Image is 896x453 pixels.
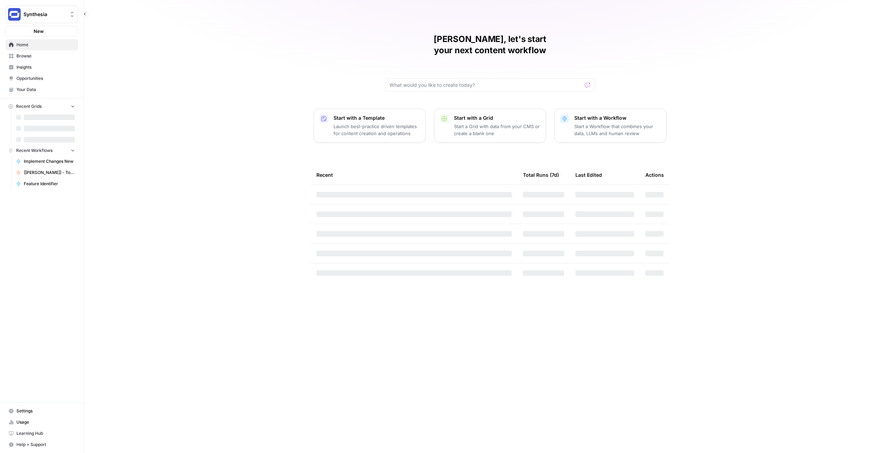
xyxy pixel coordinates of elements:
[434,109,546,143] button: Start with a GridStart a Grid with data from your CMS or create a blank one
[454,114,540,121] p: Start with a Grid
[6,6,78,23] button: Workspace: Synthesia
[645,165,664,184] div: Actions
[16,42,75,48] span: Home
[6,73,78,84] a: Opportunities
[16,64,75,70] span: Insights
[13,167,78,178] a: [[PERSON_NAME]] - Tools & Features Pages Refreshe - [MAIN WORKFLOW]
[390,82,582,89] input: What would you like to create today?
[13,156,78,167] a: Implement Changes New
[16,419,75,425] span: Usage
[24,169,75,176] span: [[PERSON_NAME]] - Tools & Features Pages Refreshe - [MAIN WORKFLOW]
[334,114,420,121] p: Start with a Template
[6,26,78,36] button: New
[454,123,540,137] p: Start a Grid with data from your CMS or create a blank one
[523,165,559,184] div: Total Runs (7d)
[334,123,420,137] p: Launch best-practice driven templates for content creation and operations
[6,428,78,439] a: Learning Hub
[16,147,52,154] span: Recent Workflows
[16,441,75,448] span: Help + Support
[574,123,660,137] p: Start a Workflow that combines your data, LLMs and human review
[24,181,75,187] span: Feature Identifier
[554,109,666,143] button: Start with a WorkflowStart a Workflow that combines your data, LLMs and human review
[574,114,660,121] p: Start with a Workflow
[6,439,78,450] button: Help + Support
[6,62,78,73] a: Insights
[16,53,75,59] span: Browse
[6,84,78,95] a: Your Data
[316,165,512,184] div: Recent
[575,165,602,184] div: Last Edited
[8,8,21,21] img: Synthesia Logo
[6,101,78,112] button: Recent Grids
[6,417,78,428] a: Usage
[6,50,78,62] a: Browse
[16,75,75,82] span: Opportunities
[16,408,75,414] span: Settings
[16,430,75,437] span: Learning Hub
[6,405,78,417] a: Settings
[6,39,78,50] a: Home
[24,158,75,165] span: Implement Changes New
[6,145,78,156] button: Recent Workflows
[34,28,44,35] span: New
[16,86,75,93] span: Your Data
[385,34,595,56] h1: [PERSON_NAME], let's start your next content workflow
[13,178,78,189] a: Feature Identifier
[23,11,66,18] span: Synthesia
[314,109,426,143] button: Start with a TemplateLaunch best-practice driven templates for content creation and operations
[16,103,42,110] span: Recent Grids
